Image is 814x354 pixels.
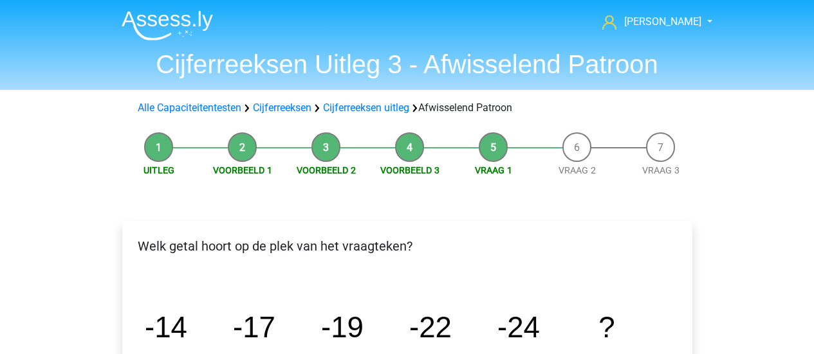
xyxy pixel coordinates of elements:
a: Vraag 3 [642,165,680,175]
a: Voorbeeld 3 [380,165,439,175]
a: Vraag 2 [559,165,596,175]
a: Uitleg [143,165,174,175]
a: Voorbeeld 2 [297,165,356,175]
tspan: -22 [409,311,451,344]
div: Afwisselend Patroon [133,100,682,116]
a: [PERSON_NAME] [597,14,703,30]
img: Assessly [122,10,213,40]
tspan: -24 [497,311,539,344]
a: Cijferreeksen uitleg [323,102,409,114]
a: Vraag 1 [475,165,512,175]
tspan: -17 [232,311,275,344]
h1: Cijferreeksen Uitleg 3 - Afwisselend Patroon [111,49,703,80]
a: Cijferreeksen [253,102,311,114]
tspan: ? [598,311,615,344]
tspan: -14 [144,311,187,344]
a: Voorbeeld 1 [213,165,272,175]
tspan: -19 [320,311,363,344]
a: Alle Capaciteitentesten [138,102,241,114]
p: Welk getal hoort op de plek van het vraagteken? [133,236,682,256]
span: [PERSON_NAME] [624,15,701,28]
